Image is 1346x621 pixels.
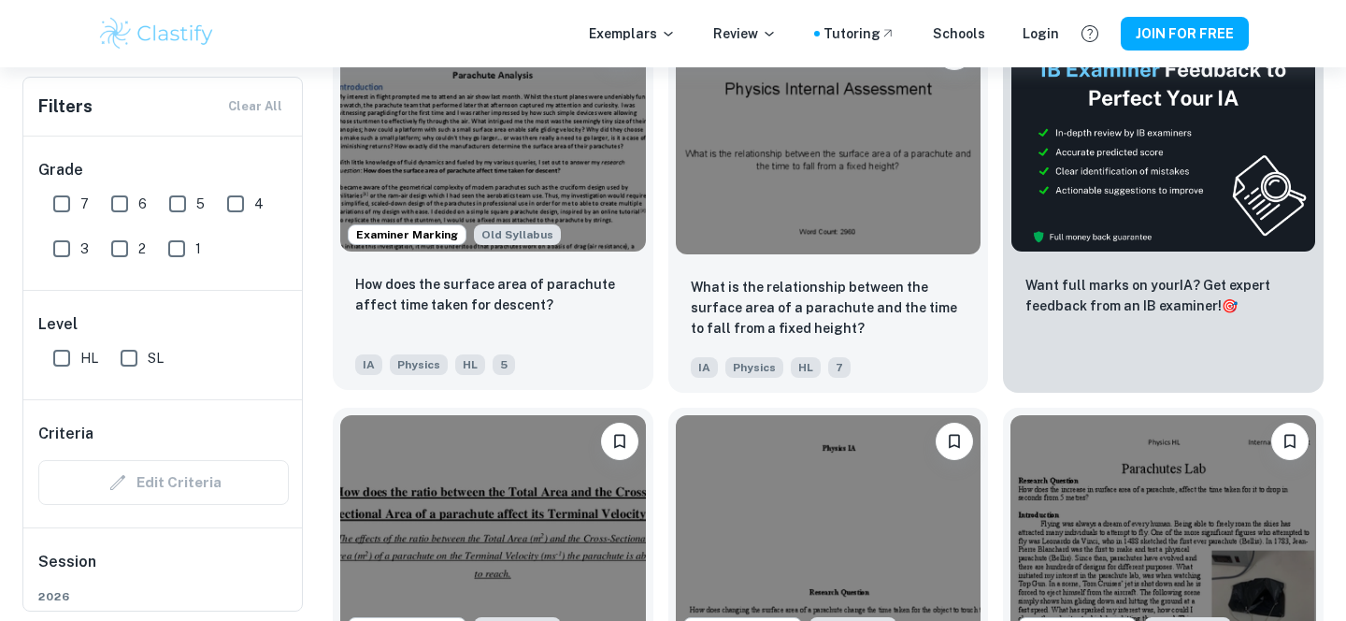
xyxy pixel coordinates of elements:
span: HL [791,357,821,378]
span: HL [455,354,485,375]
img: Physics IA example thumbnail: How does the surface area of parachute a [340,22,646,252]
span: 3 [80,238,89,259]
span: 7 [828,357,851,378]
p: How does the surface area of parachute affect time taken for descent? [355,274,631,315]
span: 6 [138,194,147,214]
span: 5 [493,354,515,375]
p: Exemplars [589,23,676,44]
button: Help and Feedback [1074,18,1106,50]
span: IA [691,357,718,378]
span: 4 [254,194,264,214]
h6: Criteria [38,423,93,445]
button: Please log in to bookmark exemplars [601,423,638,460]
span: 2026 [38,588,289,605]
img: Clastify logo [97,15,216,52]
span: IA [355,354,382,375]
span: 2 [138,238,146,259]
span: Physics [390,354,448,375]
h6: Session [38,551,289,588]
p: What is the relationship between the surface area of a parachute and the time to fall from a fixe... [691,277,967,339]
h6: Filters [38,94,93,120]
button: Please log in to bookmark exemplars [936,423,973,460]
a: Login [1023,23,1059,44]
span: Old Syllabus [474,224,561,245]
span: 🎯 [1222,298,1238,313]
img: Physics IA example thumbnail: What is the relationship between the sur [676,25,981,254]
h6: Level [38,313,289,336]
span: Physics [725,357,783,378]
span: 7 [80,194,89,214]
span: 1 [195,238,201,259]
h6: Grade [38,159,289,181]
a: Examiner MarkingStarting from the May 2025 session, the Physics IA requirements have changed. It'... [333,18,653,393]
a: Tutoring [823,23,895,44]
span: 5 [196,194,205,214]
p: Want full marks on your IA ? Get expert feedback from an IB examiner! [1025,275,1301,316]
img: Thumbnail [1010,25,1316,253]
span: Examiner Marking [349,226,465,243]
div: Criteria filters are unavailable when searching by topic [38,460,289,505]
button: Please log in to bookmark exemplars [1271,423,1309,460]
button: JOIN FOR FREE [1121,17,1249,51]
a: Schools [933,23,985,44]
span: SL [148,348,164,368]
a: Please log in to bookmark exemplarsWhat is the relationship between the surface area of a parachu... [668,18,989,393]
a: ThumbnailWant full marks on yourIA? Get expert feedback from an IB examiner! [1003,18,1324,393]
span: HL [80,348,98,368]
div: Starting from the May 2025 session, the Physics IA requirements have changed. It's OK to refer to... [474,224,561,245]
p: Review [713,23,777,44]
